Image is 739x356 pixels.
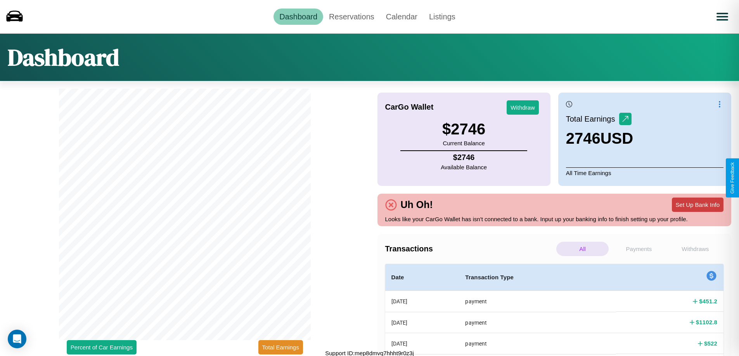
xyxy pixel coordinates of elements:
p: Total Earnings [566,112,619,126]
p: Available Balance [441,162,487,172]
p: Current Balance [442,138,485,148]
th: [DATE] [385,291,459,312]
a: Reservations [323,9,380,25]
p: All [556,242,609,256]
th: payment [459,312,616,333]
h3: $ 2746 [442,120,485,138]
a: Listings [423,9,461,25]
button: Set Up Bank Info [672,198,723,212]
div: Give Feedback [730,162,735,194]
button: Withdraw [507,100,539,115]
th: payment [459,333,616,354]
p: Looks like your CarGo Wallet has isn't connected to a bank. Input up your banking info to finish ... [385,214,724,224]
h4: $ 522 [704,339,717,347]
h1: Dashboard [8,41,119,73]
button: Percent of Car Earnings [67,340,137,354]
h4: Date [391,273,453,282]
h4: $ 451.2 [699,297,717,305]
h4: Transactions [385,244,554,253]
h4: Transaction Type [465,273,610,282]
p: All Time Earnings [566,167,723,178]
h4: $ 2746 [441,153,487,162]
div: Open Intercom Messenger [8,330,26,348]
h4: Uh Oh! [397,199,437,210]
h4: CarGo Wallet [385,103,434,112]
p: Payments [613,242,665,256]
button: Open menu [711,6,733,28]
a: Calendar [380,9,423,25]
a: Dashboard [273,9,323,25]
h4: $ 1102.8 [696,318,717,326]
p: Withdraws [669,242,722,256]
th: [DATE] [385,312,459,333]
th: payment [459,291,616,312]
h3: 2746 USD [566,130,633,147]
button: Total Earnings [258,340,303,354]
th: [DATE] [385,333,459,354]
